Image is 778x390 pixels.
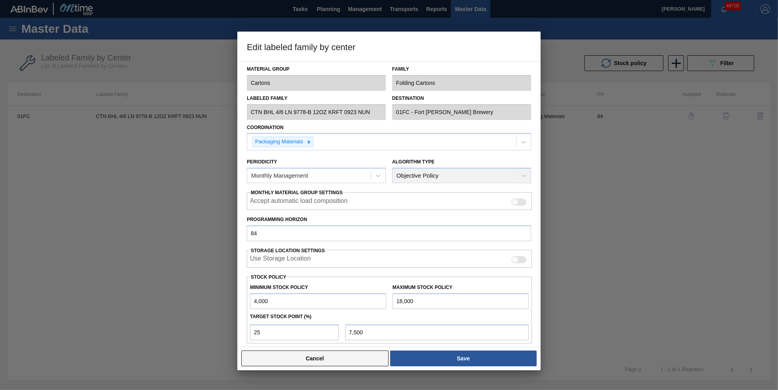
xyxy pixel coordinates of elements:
[250,285,308,290] label: Minimum Stock Policy
[392,64,531,75] label: Family
[247,159,277,165] label: Periodicity
[237,32,541,62] h3: Edit labeled family by center
[250,255,311,264] label: When enabled, the system will display stocks from different storage locations.
[251,190,343,195] span: Monthly Material Group Settings
[247,214,531,225] label: Programming Horizon
[250,197,348,207] label: Accept automatic load composition
[392,93,531,104] label: Destination
[250,314,312,319] label: Target Stock Point (%)
[251,172,308,179] div: Monthly Management
[390,351,537,366] button: Save
[247,93,386,104] label: Labeled Family
[251,248,325,253] span: Storage Location Settings
[253,137,304,147] div: Packaging Materials
[251,274,286,280] label: Stock Policy
[392,159,434,165] label: Algorithm Type
[393,285,453,290] label: Maximum Stock Policy
[247,64,386,75] label: Material Group
[241,351,389,366] button: Cancel
[247,125,284,130] label: Coordination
